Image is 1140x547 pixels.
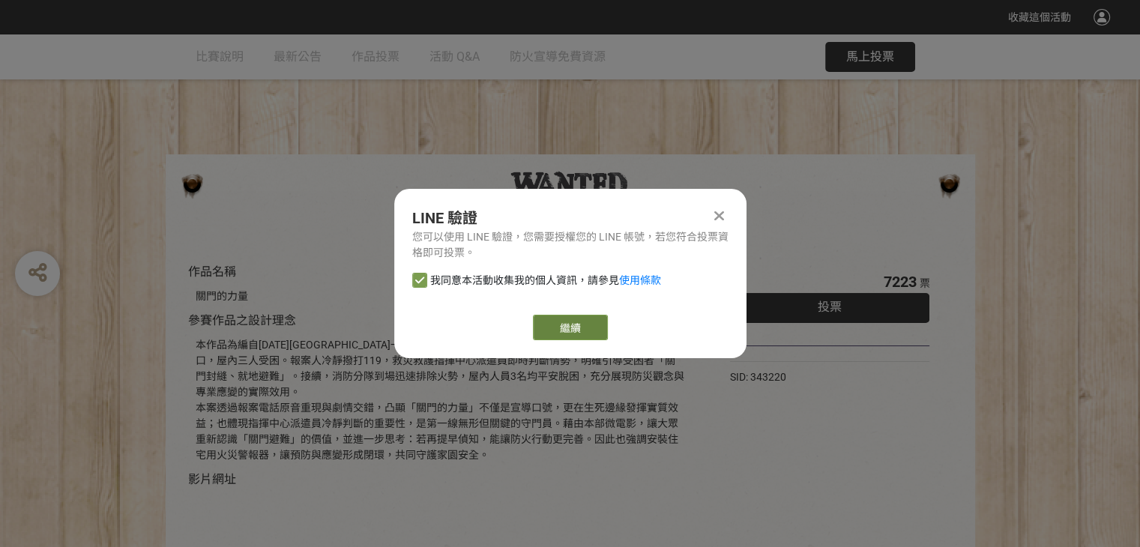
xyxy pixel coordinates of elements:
a: 比賽說明 [196,34,244,79]
div: 本作品為編自[DATE][GEOGRAPHIC_DATA]一件真實發生住宅火警。凌晨時分，現場高溫濃煙封鎖樓梯間出口，屋內三人受困。報案人冷靜撥打119，救災救護指揮中心派遣員即時判斷情勢，明確... [196,337,685,463]
a: 防火宣導免費資源 [510,34,606,79]
span: 作品投票 [352,49,399,64]
span: 我同意本活動收集我的個人資訊，請參見 [430,273,661,288]
div: 關門的力量 [196,288,685,304]
div: LINE 驗證 [412,207,729,229]
span: 活動 Q&A [429,49,480,64]
iframe: Facebook Share [798,369,873,384]
span: 作品名稱 [188,265,236,279]
iframe: Line It Share [866,369,1091,482]
span: SID: 343220 [730,371,786,383]
span: 7223 [883,273,916,291]
span: 防火宣導免費資源 [510,49,606,64]
a: 最新公告 [274,34,322,79]
span: 收藏這個活動 [1008,11,1071,23]
a: 作品投票 [352,34,399,79]
span: 投票 [818,300,842,314]
a: 繼續 [533,315,608,340]
span: 票 [919,277,929,289]
div: 您可以使用 LINE 驗證，您需要授權您的 LINE 帳號，若您符合投票資格即可投票。 [412,229,729,261]
a: 使用條款 [619,274,661,286]
span: 參賽作品之設計理念 [188,313,296,327]
button: 馬上投票 [825,42,915,72]
span: 馬上投票 [846,49,894,64]
a: 活動 Q&A [429,34,480,79]
span: 最新公告 [274,49,322,64]
span: 比賽說明 [196,49,244,64]
span: 影片網址 [188,472,236,486]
